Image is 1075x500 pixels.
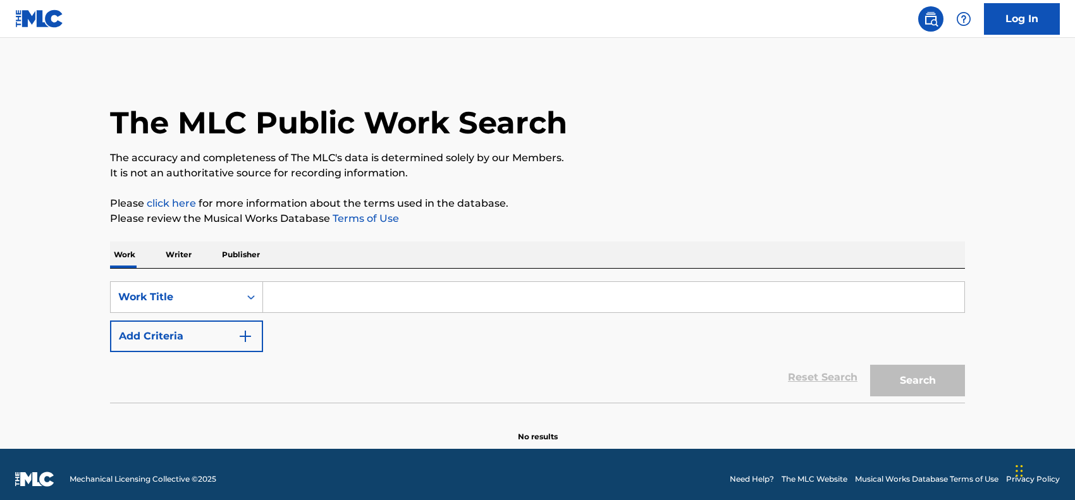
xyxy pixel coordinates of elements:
p: Work [110,241,139,268]
img: logo [15,472,54,487]
img: search [923,11,938,27]
p: No results [518,416,558,442]
p: It is not an authoritative source for recording information. [110,166,965,181]
button: Add Criteria [110,320,263,352]
a: The MLC Website [782,473,847,485]
span: Mechanical Licensing Collective © 2025 [70,473,216,485]
img: MLC Logo [15,9,64,28]
iframe: Chat Widget [1012,439,1075,500]
p: Please for more information about the terms used in the database. [110,196,965,211]
a: Log In [984,3,1060,35]
a: Terms of Use [330,212,399,224]
a: Musical Works Database Terms of Use [855,473,998,485]
img: 9d2ae6d4665cec9f34b9.svg [238,329,253,344]
div: Drag [1016,452,1023,490]
p: Publisher [218,241,264,268]
a: click here [147,197,196,209]
a: Public Search [918,6,943,32]
a: Privacy Policy [1006,473,1060,485]
p: The accuracy and completeness of The MLC's data is determined solely by our Members. [110,150,965,166]
form: Search Form [110,281,965,403]
div: Work Title [118,290,232,305]
img: help [956,11,971,27]
p: Please review the Musical Works Database [110,211,965,226]
p: Writer [162,241,195,268]
h1: The MLC Public Work Search [110,104,567,142]
div: Help [951,6,976,32]
a: Need Help? [730,473,774,485]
